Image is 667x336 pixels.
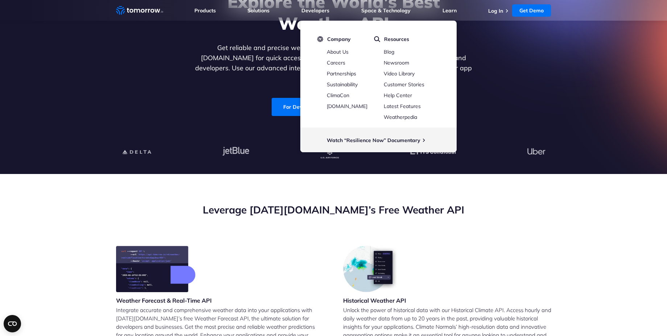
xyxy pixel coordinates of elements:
[272,98,332,116] a: For Developers
[327,59,345,66] a: Careers
[116,296,212,304] h3: Weather Forecast & Real-Time API
[327,36,351,42] span: Company
[327,92,349,99] a: ClimaCon
[317,36,324,42] img: tio-logo-icon.svg
[116,5,163,16] a: Home link
[116,203,551,217] h2: Leverage [DATE][DOMAIN_NAME]’s Free Weather API
[4,315,21,332] button: Open CMP widget
[327,103,367,109] a: [DOMAIN_NAME]
[327,70,356,77] a: Partnerships
[327,81,358,88] a: Sustainability
[327,49,349,55] a: About Us
[361,7,411,14] a: Space & Technology
[384,36,409,42] span: Resources
[384,81,424,88] a: Customer Stories
[384,70,415,77] a: Video Library
[374,36,380,42] img: magnifier.svg
[488,8,503,14] a: Log In
[384,114,417,120] a: Weatherpedia
[194,7,216,14] a: Products
[301,7,329,14] a: Developers
[247,7,269,14] a: Solutions
[384,92,412,99] a: Help Center
[327,137,420,144] a: Watch “Resilience Now” Documentary
[512,4,551,17] a: Get Demo
[442,7,457,14] a: Learn
[343,296,406,304] h3: Historical Weather API
[384,49,394,55] a: Blog
[194,43,474,83] p: Get reliable and precise weather data through our free API. Count on [DATE][DOMAIN_NAME] for quic...
[384,59,409,66] a: Newsroom
[384,103,421,109] a: Latest Features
